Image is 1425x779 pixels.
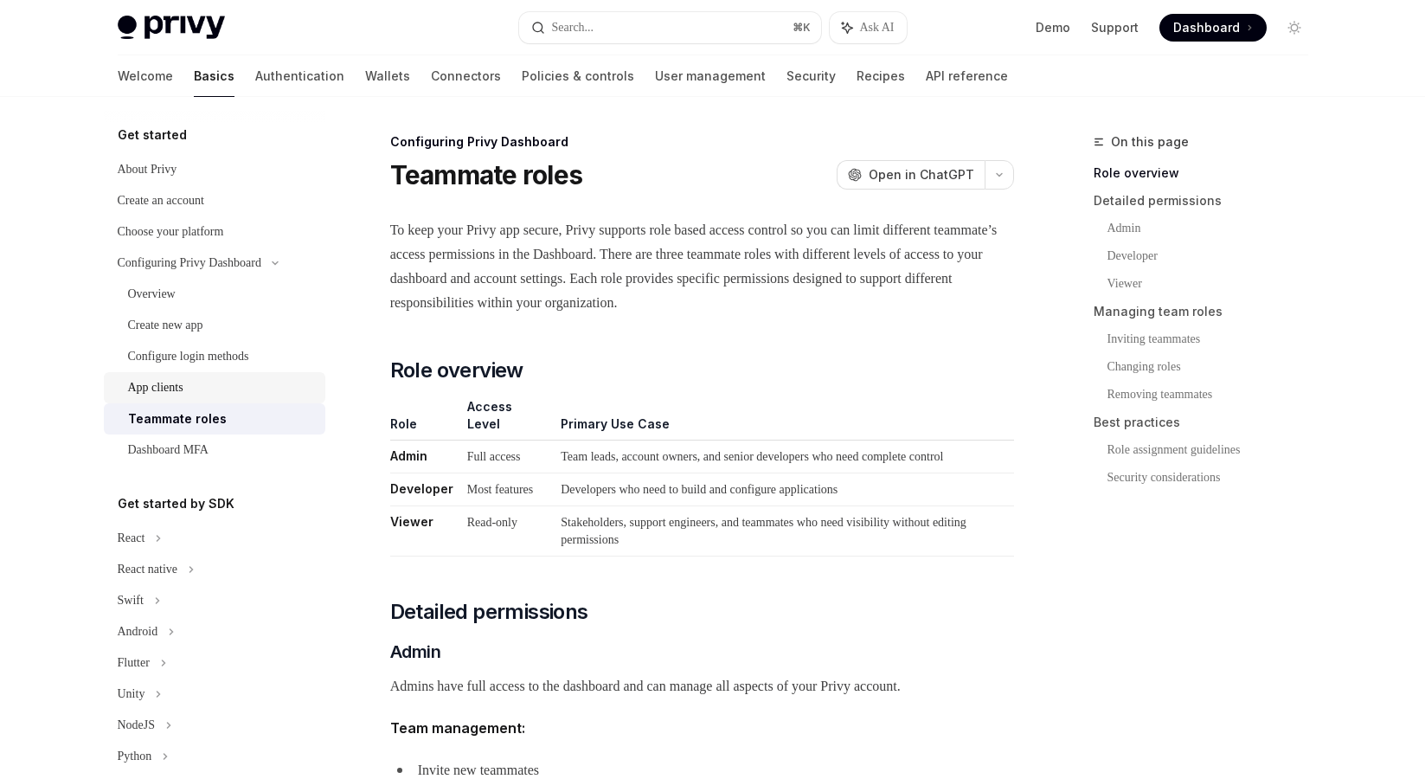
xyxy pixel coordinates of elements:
h5: Get started by SDK [118,493,234,514]
div: Teammate roles [128,409,227,429]
a: About Privy [104,154,325,185]
h5: Get started [118,125,187,145]
a: Authentication [255,55,344,97]
div: React [118,528,145,549]
strong: Developer [390,481,453,496]
a: Policies & controls [522,55,634,97]
a: API reference [926,55,1008,97]
a: Changing roles [1107,353,1322,381]
div: Create new app [128,315,203,336]
button: Ask AI [830,12,906,43]
div: Configuring Privy Dashboard [118,253,261,274]
div: About Privy [118,159,177,180]
a: Configure login methods [104,341,325,372]
a: App clients [104,372,325,403]
th: Primary Use Case [554,398,1013,441]
a: Basics [194,55,234,97]
div: React native [118,559,178,580]
td: Read-only [460,506,555,557]
td: Team leads, account owners, and senior developers who need complete control [554,441,1013,473]
span: To keep your Privy app secure, Privy supports role based access control so you can limit differen... [390,218,1014,315]
strong: Viewer [390,514,433,529]
a: Detailed permissions [1094,187,1322,215]
div: App clients [128,377,183,398]
th: Access Level [460,398,555,441]
img: light logo [118,16,225,40]
a: Viewer [1107,270,1322,298]
div: Python [118,746,152,767]
span: Admins have full access to the dashboard and can manage all aspects of your Privy account. [390,674,1014,699]
span: Ask AI [859,19,894,36]
div: Flutter [118,653,150,673]
a: Role overview [1094,159,1322,187]
div: Choose your platform [118,222,224,242]
a: Dashboard MFA [104,435,325,466]
div: Configuring Privy Dashboard [390,133,1014,151]
td: Stakeholders, support engineers, and teammates who need visibility without editing permissions [554,506,1013,557]
span: On this page [1111,132,1189,152]
a: Managing team roles [1094,298,1322,325]
div: Create an account [118,190,204,211]
a: Best practices [1094,409,1322,436]
a: Overview [104,279,325,310]
th: Role [390,398,460,441]
a: Welcome [118,55,173,97]
td: Full access [460,441,555,473]
a: Role assignment guidelines [1107,436,1322,464]
button: Search...⌘K [519,12,822,43]
a: Support [1091,19,1139,36]
button: Open in ChatGPT [837,160,985,190]
span: ⌘ K [793,21,811,35]
td: Developers who need to build and configure applications [554,473,1013,506]
a: Connectors [431,55,501,97]
a: Dashboard [1159,14,1267,42]
div: Search... [552,17,594,38]
a: Security [786,55,836,97]
a: Create new app [104,310,325,341]
div: Dashboard MFA [128,440,209,460]
div: Overview [128,284,176,305]
span: Open in ChatGPT [869,166,974,183]
a: Create an account [104,185,325,216]
a: Demo [1036,19,1070,36]
div: NodeJS [118,715,156,736]
a: Inviting teammates [1107,325,1322,353]
button: Toggle dark mode [1281,14,1308,42]
a: Removing teammates [1107,381,1322,409]
span: Role overview [390,357,523,384]
td: Most features [460,473,555,506]
a: Teammate roles [104,403,325,435]
a: User management [655,55,766,97]
a: Wallets [365,55,410,97]
a: Recipes [857,55,905,97]
div: Unity [118,684,145,705]
a: Developer [1107,242,1322,270]
div: Configure login methods [128,346,249,367]
span: Detailed permissions [390,598,588,626]
strong: Admin [390,448,427,463]
a: Security considerations [1107,464,1322,492]
span: Dashboard [1173,19,1240,36]
a: Choose your platform [104,216,325,248]
h1: Teammate roles [390,159,583,190]
a: Admin [1107,215,1322,242]
div: Android [118,621,158,642]
div: Swift [118,590,144,611]
strong: Team management: [390,719,525,737]
span: Admin [390,640,441,664]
